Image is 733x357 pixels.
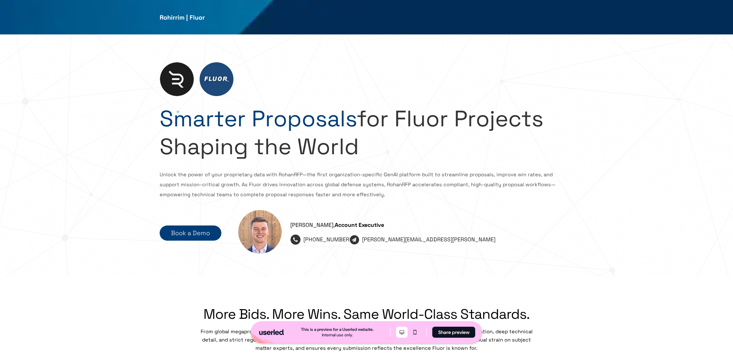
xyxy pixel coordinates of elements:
span: From global megaprojects to government infrastructure bids, Fluor’s proposals require cross-funct... [201,328,533,351]
button: Desktop mode [396,327,408,338]
span: Account Executive [335,221,384,229]
span: Rohirrim | Fluor [160,13,205,21]
span: for Fluor Projects Shaping the World [160,104,543,161]
div: This is a preview for a Userled website. [301,327,374,332]
span: [PHONE_NUMBER] [303,236,351,243]
a: [PERSON_NAME][EMAIL_ADDRESS][PERSON_NAME] [362,236,495,243]
div: Internal use only. [322,332,353,338]
button: Mobile mode [409,327,421,338]
button: Book a Demo [160,225,221,241]
span: [PERSON_NAME], [290,221,335,229]
span: Smarter Proposals [160,104,357,133]
span: Unlock the power of your proprietary data with RohanRFP—the first organization-specific GenAI pla... [160,171,555,198]
p: More Bids. More Wins. Same World-Class Standards. [203,304,530,325]
button: Share preview [432,327,475,338]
